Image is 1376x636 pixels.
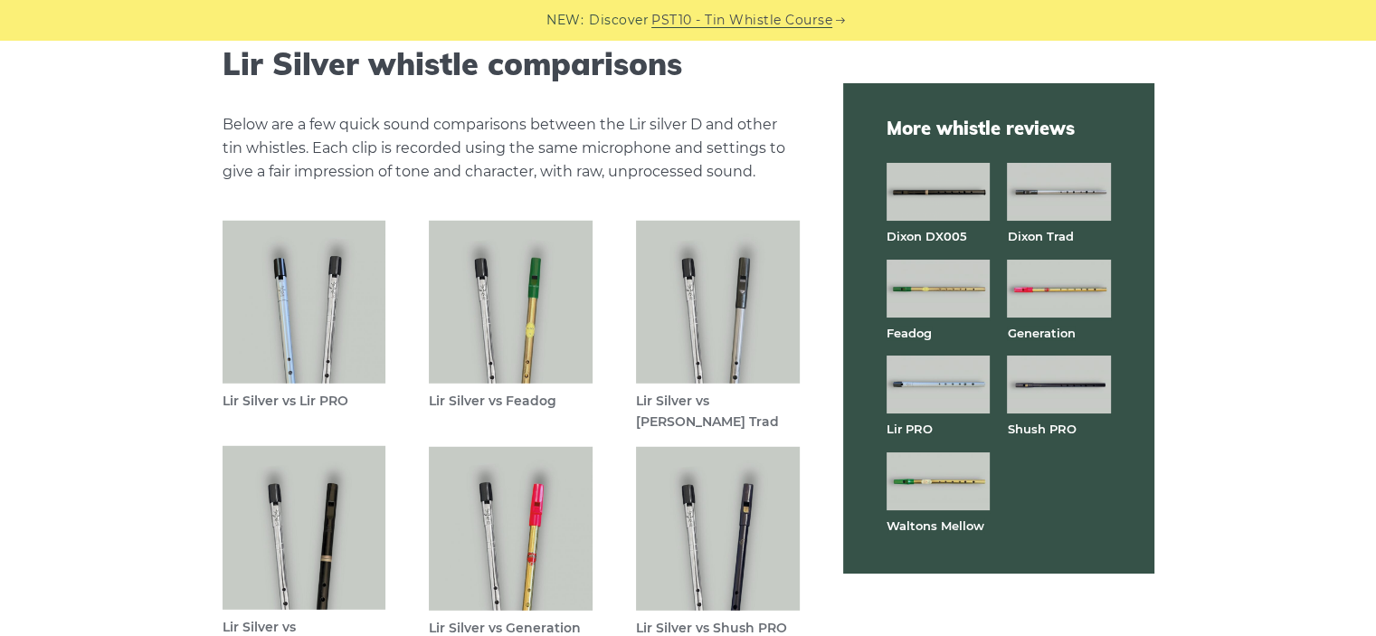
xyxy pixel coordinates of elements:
[1007,326,1075,340] a: Generation
[1007,229,1073,243] a: Dixon Trad
[429,391,593,432] figcaption: Lir Silver vs Feadog
[887,260,990,318] img: Feadog brass tin whistle full front view
[651,10,832,31] a: PST10 - Tin Whistle Course
[223,113,800,184] p: Below are a few quick sound comparisons between the Lir silver D and other tin whistles. Each cli...
[223,46,800,83] h2: Lir Silver whistle comparisons
[887,518,984,533] a: Waltons Mellow
[1007,356,1110,413] img: Shuh PRO tin whistle full front view
[887,163,990,221] img: Dixon DX005 tin whistle full front view
[887,326,932,340] a: Feadog
[1007,422,1076,436] a: Shush PRO
[887,356,990,413] img: Lir PRO aluminum tin whistle full front view
[546,10,584,31] span: NEW:
[223,391,386,432] figcaption: Lir Silver vs Lir PRO
[887,422,933,436] a: Lir PRO
[1007,260,1110,318] img: Generation brass tin whistle full front view
[887,116,1111,141] span: More whistle reviews
[887,229,967,243] a: Dixon DX005
[887,452,990,510] img: Waltons Mellow tin whistle full front view
[636,391,800,432] figcaption: Lir Silver vs [PERSON_NAME] Trad
[589,10,649,31] span: Discover
[1007,163,1110,221] img: Dixon Trad tin whistle full front view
